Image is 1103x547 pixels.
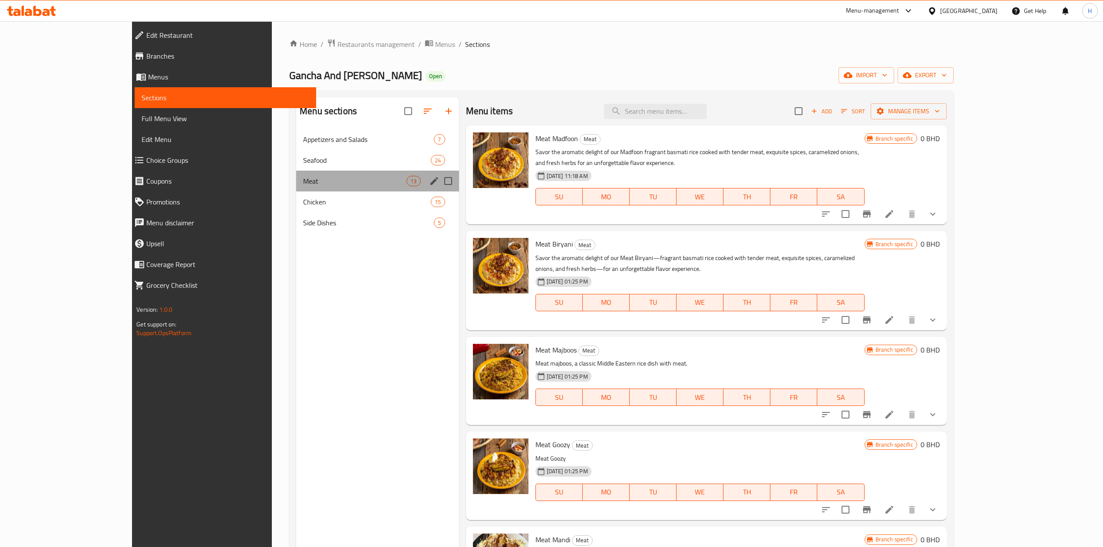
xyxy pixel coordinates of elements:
[473,438,528,494] img: Meat Goozy
[543,467,591,475] span: [DATE] 01:25 PM
[680,296,720,309] span: WE
[535,294,583,311] button: SU
[921,132,940,145] h6: 0 BHD
[922,310,943,330] button: show more
[303,197,431,207] div: Chicken
[821,191,861,203] span: SA
[921,534,940,546] h6: 0 BHD
[473,344,528,399] img: Meat Majboos
[127,233,316,254] a: Upsell
[434,219,444,227] span: 5
[856,204,877,224] button: Branch-specific-item
[884,409,895,420] a: Edit menu item
[680,391,720,404] span: WE
[839,67,894,83] button: import
[572,440,593,451] div: Meat
[677,389,723,406] button: WE
[774,391,814,404] span: FR
[127,254,316,275] a: Coverage Report
[136,304,158,315] span: Version:
[583,188,630,205] button: MO
[633,191,673,203] span: TU
[922,204,943,224] button: show more
[583,389,630,406] button: MO
[836,205,855,223] span: Select to update
[435,39,455,49] span: Menus
[630,294,677,311] button: TU
[770,389,817,406] button: FR
[434,217,445,228] div: items
[816,499,836,520] button: sort-choices
[884,504,895,515] a: Edit menu item
[921,238,940,250] h6: 0 BHD
[303,217,434,228] span: Side Dishes
[821,486,861,498] span: SA
[146,51,309,61] span: Branches
[856,404,877,425] button: Branch-specific-item
[727,486,767,498] span: TH
[473,238,528,293] img: Meat Biryani
[146,280,309,290] span: Grocery Checklist
[146,238,309,249] span: Upsell
[586,486,626,498] span: MO
[296,171,459,191] div: Meat13edit
[535,188,583,205] button: SU
[902,404,922,425] button: delete
[940,6,997,16] div: [GEOGRAPHIC_DATA]
[902,499,922,520] button: delete
[434,135,444,144] span: 7
[428,175,441,188] button: edit
[539,486,579,498] span: SU
[465,39,490,49] span: Sections
[633,391,673,404] span: TU
[146,217,309,228] span: Menu disclaimer
[535,253,865,274] p: Savor the aromatic delight of our Meat Biryani—fragrant basmati rice cooked with tender meat, exq...
[148,72,309,82] span: Menus
[723,294,770,311] button: TH
[884,209,895,219] a: Edit menu item
[572,535,593,546] div: Meat
[539,191,579,203] span: SU
[680,191,720,203] span: WE
[872,535,917,544] span: Branch specific
[146,176,309,186] span: Coupons
[142,113,309,124] span: Full Menu View
[535,389,583,406] button: SU
[630,484,677,501] button: TU
[821,296,861,309] span: SA
[135,108,316,129] a: Full Menu View
[431,198,444,206] span: 15
[579,346,599,356] span: Meat
[871,103,947,119] button: Manage items
[723,484,770,501] button: TH
[539,391,579,404] span: SU
[406,176,420,186] div: items
[127,25,316,46] a: Edit Restaurant
[727,391,767,404] span: TH
[535,453,865,464] p: Meat Goozy
[320,39,324,49] li: /
[535,132,578,145] span: Meat Madfoon
[142,92,309,103] span: Sections
[543,172,591,180] span: [DATE] 11:18 AM
[535,147,865,168] p: Savor the aromatic delight of our Madfoon fragrant basmati rice cooked with tender meat, exquisit...
[816,204,836,224] button: sort-choices
[878,106,940,117] span: Manage items
[774,191,814,203] span: FR
[289,39,954,50] nav: breadcrumb
[583,484,630,501] button: MO
[841,106,865,116] span: Sort
[135,129,316,150] a: Edit Menu
[836,311,855,329] span: Select to update
[572,441,592,451] span: Meat
[426,71,446,82] div: Open
[135,87,316,108] a: Sections
[337,39,415,49] span: Restaurants management
[535,438,570,451] span: Meat Goozy
[872,346,917,354] span: Branch specific
[575,240,595,250] div: Meat
[817,484,864,501] button: SA
[723,188,770,205] button: TH
[146,197,309,207] span: Promotions
[127,275,316,296] a: Grocery Checklist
